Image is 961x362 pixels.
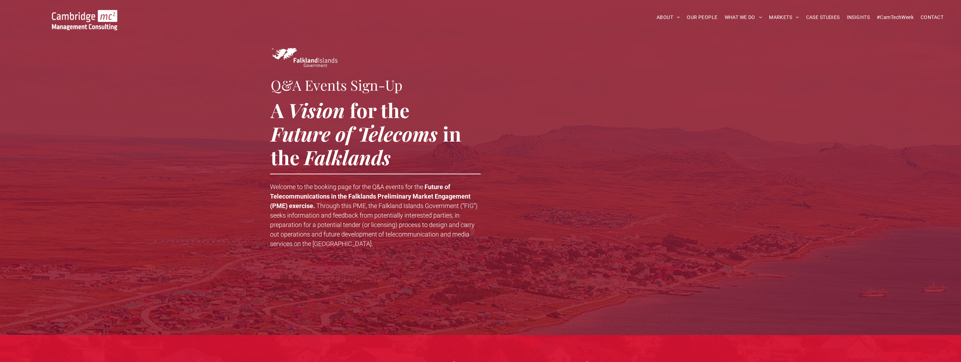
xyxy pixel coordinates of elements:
span: for the [350,97,409,123]
a: #CamTechWeek [873,12,917,23]
a: INSIGHTS [843,12,873,23]
a: ABOUT [653,12,684,23]
span: the [271,144,300,170]
a: CONTACT [917,12,947,23]
a: MARKETS [765,12,802,23]
span: Q&A Events Sign-Up [271,76,402,94]
span: Falklands [304,144,391,170]
span: the Falkland Islands Government (“FIG”) seeks information and feedback from potentially intereste... [270,202,478,247]
img: Cambridge MC Logo [52,10,117,30]
span: in [443,120,461,147]
span: A [271,97,284,123]
span: Vision [288,97,345,123]
a: OUR PEOPLE [683,12,721,23]
span: Future of Telecoms [271,120,438,147]
a: WHAT WE DO [721,12,766,23]
strong: Future of Telecommunications in the Falklands Preliminary Market Engagement (PME) exercise. [270,183,470,209]
a: CASE STUDIES [803,12,843,23]
span: Welcome to the booking page for the Q&A events for the [270,183,423,190]
span: Through this PME, [316,202,367,209]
